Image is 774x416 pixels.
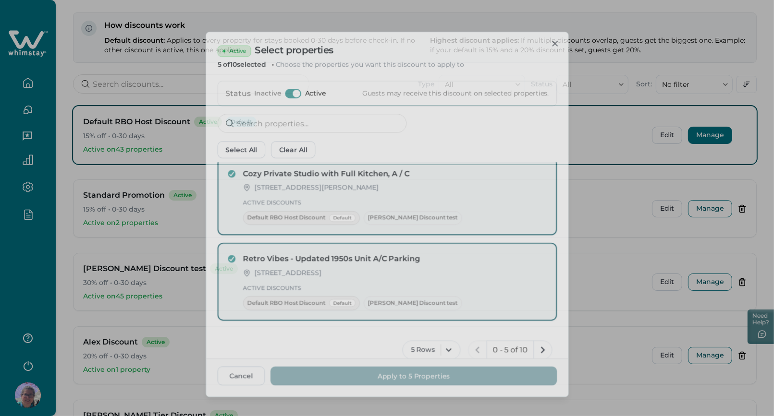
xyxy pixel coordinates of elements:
[254,89,281,98] p: Inactive
[547,36,562,51] button: Close
[533,340,552,359] button: next page
[243,211,359,225] span: Default RBO Host Discount
[225,89,250,98] p: Status
[329,299,355,307] span: Default
[329,214,355,222] span: Default
[486,340,533,359] button: 0 - 5 of 10
[254,268,321,277] p: [STREET_ADDRESS]
[254,183,379,192] p: [STREET_ADDRESS][PERSON_NAME]
[305,89,326,98] p: Active
[243,296,359,310] span: Default RBO Host Discount
[468,340,487,359] button: previous page
[270,367,556,385] button: Apply to 5 Properties
[362,89,549,98] p: Guests may receive this discount on selected properties.
[217,59,266,70] span: 5 of 10 selected
[271,59,464,70] div: Choose the properties you want this discount to apply to
[217,141,265,158] button: Select All
[402,340,460,359] button: 5 Rows
[363,211,462,225] span: [PERSON_NAME] Discount test
[243,283,546,292] p: Active Discounts
[217,44,557,57] h2: Select properties
[217,45,251,57] span: Active
[243,198,546,207] p: Active Discounts
[217,367,264,385] button: Cancel
[363,296,462,310] span: [PERSON_NAME] Discount test
[217,114,406,132] input: Search properties...
[243,253,546,265] h4: Retro Vibes - Updated 1950s Unit A/C Parking
[492,345,528,354] p: 0 - 5 of 10
[270,141,315,158] button: Clear All
[243,168,546,179] h4: Cozy Private Studio with Full Kitchen, A / C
